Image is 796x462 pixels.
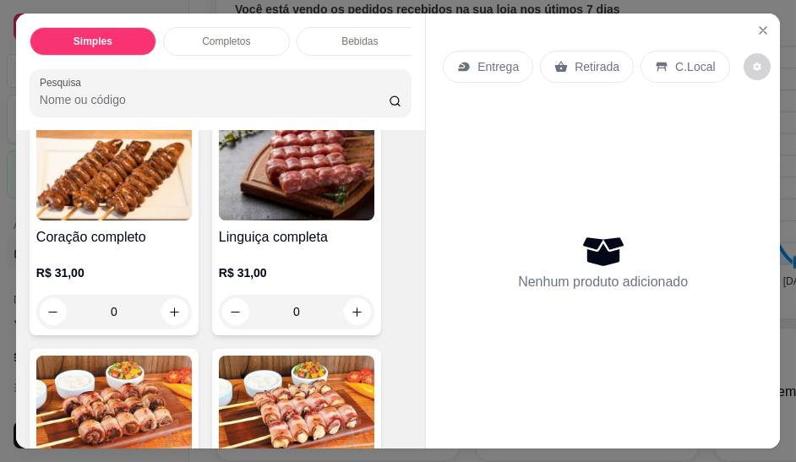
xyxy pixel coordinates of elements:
[219,227,374,247] h4: Linguiça completa
[219,264,374,281] p: R$ 31,00
[40,91,389,108] input: Pesquisa
[477,58,519,75] p: Entrega
[36,227,192,247] h4: Coração completo
[222,298,249,325] button: decrease-product-quantity
[40,75,87,90] label: Pesquisa
[518,272,688,292] p: Nenhum produto adicionado
[575,58,619,75] p: Retirada
[750,17,777,44] button: Close
[675,58,715,75] p: C.Local
[341,35,378,48] p: Bebidas
[219,356,374,461] img: product-image
[74,35,112,48] p: Simples
[40,298,67,325] button: decrease-product-quantity
[344,298,371,325] button: increase-product-quantity
[36,356,192,461] img: product-image
[161,298,188,325] button: increase-product-quantity
[36,115,192,220] img: product-image
[36,264,192,281] p: R$ 31,00
[219,115,374,220] img: product-image
[202,35,250,48] p: Completos
[744,53,771,80] button: decrease-product-quantity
